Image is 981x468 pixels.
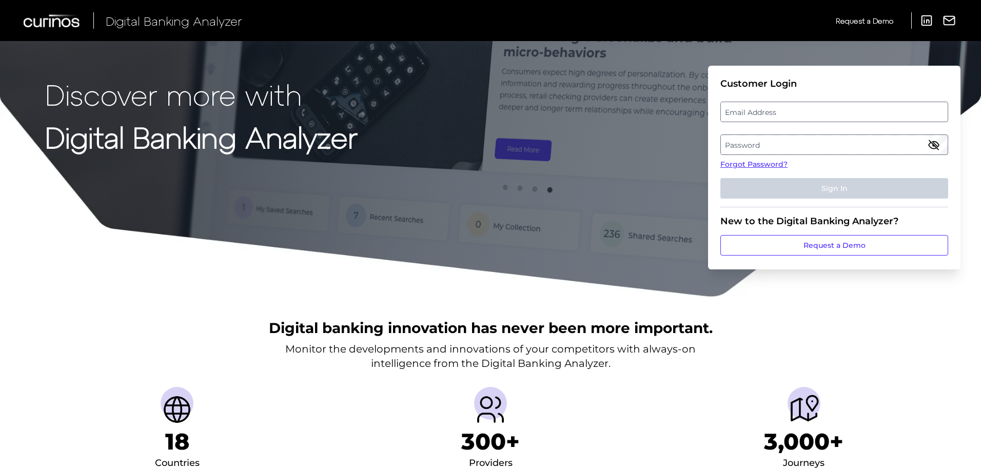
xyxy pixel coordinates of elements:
h1: 18 [165,428,189,455]
label: Password [721,135,947,154]
a: Request a Demo [720,235,948,256]
img: Curinos [24,14,81,27]
a: Request a Demo [836,12,893,29]
p: Monitor the developments and innovations of your competitors with always-on intelligence from the... [285,342,696,371]
p: Discover more with [45,78,358,110]
button: Sign In [720,178,948,199]
img: Providers [474,393,507,426]
span: Digital Banking Analyzer [106,13,242,28]
h1: 3,000+ [764,428,843,455]
div: Customer Login [720,78,948,89]
h2: Digital banking innovation has never been more important. [269,318,713,338]
span: Request a Demo [836,16,893,25]
img: Journeys [788,393,820,426]
a: Forgot Password? [720,159,948,170]
strong: Digital Banking Analyzer [45,120,358,154]
h1: 300+ [461,428,520,455]
div: New to the Digital Banking Analyzer? [720,216,948,227]
label: Email Address [721,103,947,121]
img: Countries [161,393,193,426]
